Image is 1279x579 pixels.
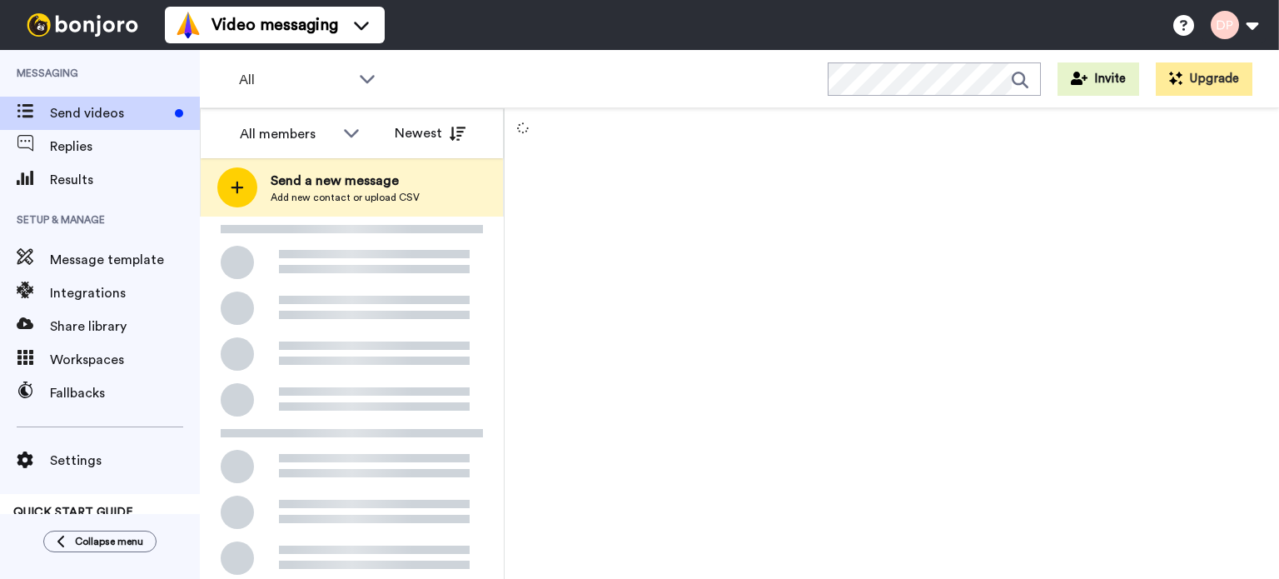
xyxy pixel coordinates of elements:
span: Message template [50,250,200,270]
span: Send videos [50,103,168,123]
img: vm-color.svg [175,12,202,38]
div: All members [240,124,335,144]
span: Video messaging [212,13,338,37]
span: Send a new message [271,171,420,191]
span: QUICK START GUIDE [13,507,133,518]
span: Settings [50,451,200,471]
span: Workspaces [50,350,200,370]
span: Fallbacks [50,383,200,403]
button: Invite [1058,62,1139,96]
span: Collapse menu [75,535,143,548]
button: Upgrade [1156,62,1252,96]
span: Replies [50,137,200,157]
button: Newest [382,117,478,150]
img: bj-logo-header-white.svg [20,13,145,37]
span: Share library [50,317,200,337]
span: Results [50,170,200,190]
button: Collapse menu [43,531,157,552]
span: All [239,70,351,90]
span: Add new contact or upload CSV [271,191,420,204]
span: Integrations [50,283,200,303]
